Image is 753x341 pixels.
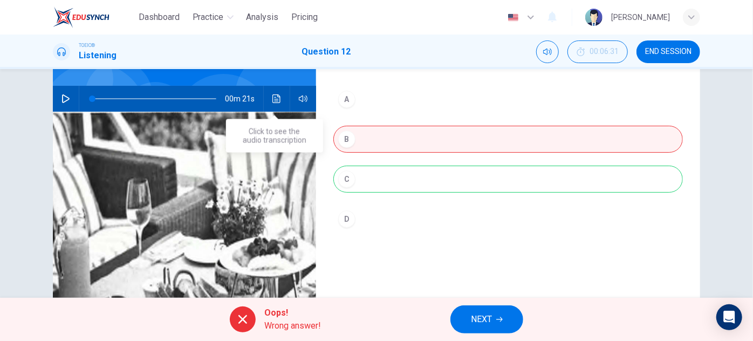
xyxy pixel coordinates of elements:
div: Open Intercom Messenger [716,304,742,330]
span: Wrong answer! [264,319,321,332]
a: EduSynch logo [53,6,134,28]
div: [PERSON_NAME] [611,11,670,24]
span: Analysis [247,11,279,24]
span: END SESSION [645,47,692,56]
span: 00:06:31 [590,47,619,56]
button: 00:06:31 [567,40,628,63]
h1: Question 12 [302,45,351,58]
button: END SESSION [636,40,700,63]
span: TOEIC® [79,42,95,49]
button: Practice [188,8,238,27]
img: en [506,13,520,22]
span: 00m 21s [225,86,263,112]
div: Hide [567,40,628,63]
button: Dashboard [134,8,184,27]
span: Dashboard [139,11,180,24]
button: Click to see the audio transcription [268,86,285,112]
span: NEXT [471,312,492,327]
button: Pricing [287,8,323,27]
img: EduSynch logo [53,6,109,28]
div: Mute [536,40,559,63]
span: Oops! [264,306,321,319]
div: Click to see the audio transcription [226,119,323,153]
button: Analysis [242,8,283,27]
img: Profile picture [585,9,603,26]
span: Practice [193,11,224,24]
h1: Listening [79,49,117,62]
span: Pricing [292,11,318,24]
button: NEXT [450,305,523,333]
